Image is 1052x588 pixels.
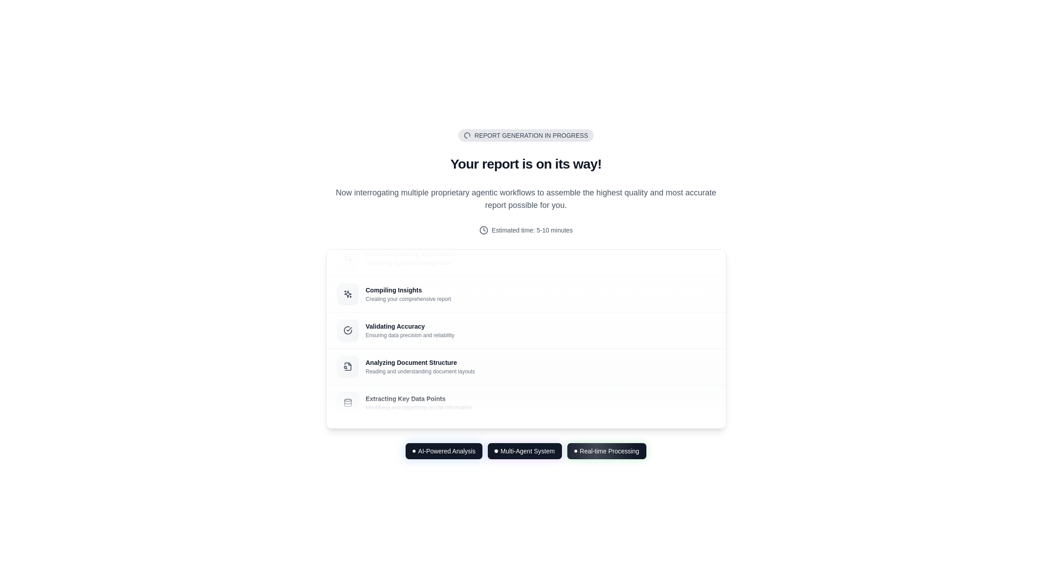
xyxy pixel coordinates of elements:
p: Now interrogating multiple proprietary agentic workflows to assemble the highest quality and most... [326,186,726,212]
p: Extracting Key Data Points [366,394,472,403]
p: Validating Accuracy [366,321,455,330]
p: Cross-referencing Information [366,249,456,258]
span: Multi-Agent System [500,447,554,456]
p: Identifying and organizing crucial information [366,404,472,411]
p: Reading and understanding document layouts [366,368,475,375]
p: Ensuring data precision and reliability [366,331,455,338]
p: Comparing against knowledge base [366,259,456,266]
h2: Your report is on its way! [326,156,726,172]
p: Creating your comprehensive report [366,295,451,302]
p: Analyzing Document Structure [366,358,475,367]
p: Compiling Insights [366,285,451,294]
span: Report Generation in Progress [474,131,588,140]
span: Estimated time: 5-10 minutes [492,226,573,235]
span: AI-Powered Analysis [418,447,475,456]
span: Real-time Processing [580,447,639,456]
